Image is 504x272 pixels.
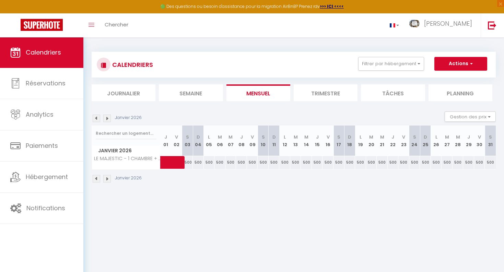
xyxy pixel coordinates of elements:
li: Trimestre [294,84,358,101]
div: 500 [344,156,355,169]
th: 22 [388,126,399,156]
th: 13 [290,126,301,156]
div: 500 [279,156,290,169]
img: ... [409,20,420,27]
div: 500 [258,156,269,169]
a: Chercher [99,13,133,37]
img: logout [488,21,496,29]
th: 21 [377,126,388,156]
div: 500 [463,156,474,169]
a: >>> ICI <<<< [320,3,344,9]
th: 26 [431,126,442,156]
div: 500 [247,156,258,169]
div: 500 [431,156,442,169]
abbr: J [316,134,319,140]
a: ... [PERSON_NAME] [404,13,481,37]
button: Actions [434,57,487,71]
th: 14 [301,126,312,156]
abbr: L [360,134,362,140]
p: Janvier 2026 [115,115,142,121]
th: 30 [474,126,485,156]
div: 500 [269,156,280,169]
th: 23 [398,126,409,156]
th: 18 [344,126,355,156]
th: 07 [225,126,236,156]
th: 12 [279,126,290,156]
div: 500 [442,156,453,169]
th: 28 [453,126,464,156]
li: Semaine [159,84,223,101]
abbr: M [304,134,308,140]
li: Mensuel [226,84,290,101]
li: Journalier [92,84,155,101]
th: 19 [355,126,366,156]
abbr: M [380,134,384,140]
abbr: M [218,134,222,140]
li: Tâches [361,84,425,101]
div: 500 [236,156,247,169]
button: Filtrer par hébergement [358,57,424,71]
th: 31 [485,126,496,156]
th: 29 [463,126,474,156]
div: 500 [474,156,485,169]
div: 500 [214,156,225,169]
th: 04 [193,126,204,156]
div: 500 [225,156,236,169]
button: Gestion des prix [445,111,496,122]
span: Hébergement [26,173,68,181]
div: 500 [355,156,366,169]
div: 500 [312,156,323,169]
abbr: L [435,134,437,140]
abbr: D [348,134,351,140]
th: 06 [214,126,225,156]
th: 24 [409,126,420,156]
abbr: J [391,134,394,140]
div: 500 [485,156,496,169]
th: 01 [161,126,172,156]
th: 27 [442,126,453,156]
abbr: M [228,134,233,140]
abbr: V [402,134,405,140]
span: Notifications [26,204,65,212]
abbr: M [369,134,373,140]
abbr: M [456,134,460,140]
abbr: V [175,134,178,140]
span: Chercher [105,21,128,28]
th: 16 [323,126,333,156]
span: Janvier 2026 [92,146,160,156]
div: 500 [290,156,301,169]
div: 500 [388,156,399,169]
div: 500 [366,156,377,169]
abbr: M [445,134,449,140]
abbr: L [208,134,210,140]
abbr: J [164,134,167,140]
span: Calendriers [26,48,61,57]
abbr: S [413,134,416,140]
th: 08 [236,126,247,156]
div: 500 [323,156,333,169]
abbr: D [272,134,276,140]
abbr: D [424,134,427,140]
abbr: J [240,134,243,140]
div: 500 [301,156,312,169]
input: Rechercher un logement... [96,127,156,140]
abbr: J [467,134,470,140]
div: 500 [333,156,344,169]
abbr: S [489,134,492,140]
th: 17 [333,126,344,156]
abbr: S [337,134,340,140]
span: LE MAJESTIC - 1 CHAMBRE + MEZZANINE - CHEMINEE - PARKING [93,156,162,161]
span: [PERSON_NAME] [424,19,472,28]
abbr: V [251,134,254,140]
th: 03 [182,126,193,156]
div: 500 [204,156,215,169]
span: Analytics [26,110,54,119]
p: Janvier 2026 [115,175,142,181]
img: Super Booking [21,19,63,31]
th: 25 [420,126,431,156]
h3: CALENDRIERS [110,57,153,72]
th: 05 [204,126,215,156]
th: 02 [171,126,182,156]
div: 500 [409,156,420,169]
